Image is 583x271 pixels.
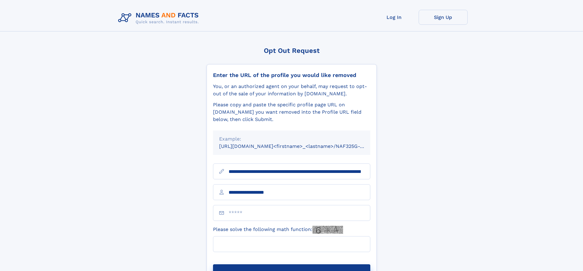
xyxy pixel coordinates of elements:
[207,47,377,54] div: Opt Out Request
[213,72,370,79] div: Enter the URL of the profile you would like removed
[213,101,370,123] div: Please copy and paste the specific profile page URL on [DOMAIN_NAME] you want removed into the Pr...
[116,10,204,26] img: Logo Names and Facts
[213,83,370,97] div: You, or an authorized agent on your behalf, may request to opt-out of the sale of your informatio...
[419,10,468,25] a: Sign Up
[219,143,382,149] small: [URL][DOMAIN_NAME]<firstname>_<lastname>/NAF325G-xxxxxxxx
[213,226,343,234] label: Please solve the following math function:
[219,135,364,143] div: Example:
[370,10,419,25] a: Log In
